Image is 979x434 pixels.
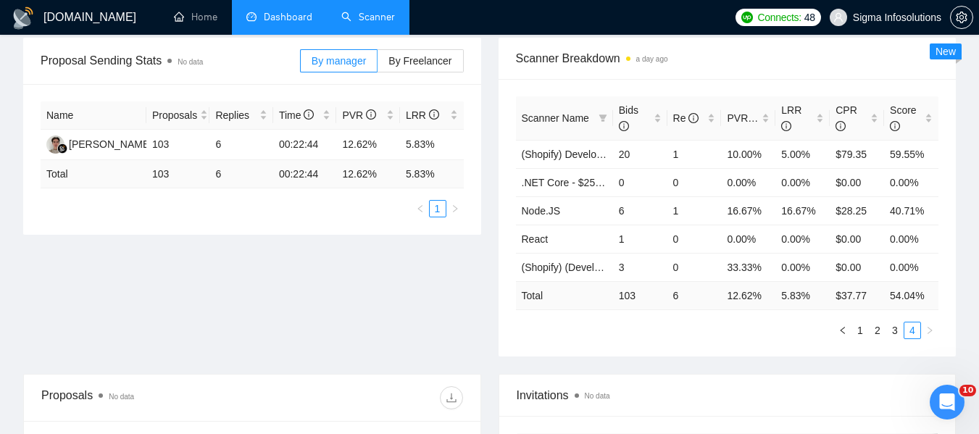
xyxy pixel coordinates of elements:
[522,177,695,188] a: .NET Core - $25 to $40 - All continents
[174,11,217,23] a: homeHome
[636,55,668,63] time: a day ago
[869,322,886,339] li: 2
[884,281,938,309] td: 54.04 %
[152,107,197,123] span: Proposals
[833,12,843,22] span: user
[336,160,400,188] td: 12.62 %
[884,253,938,281] td: 0.00%
[264,11,312,23] span: Dashboard
[41,160,146,188] td: Total
[781,104,801,132] span: LRR
[950,12,973,23] a: setting
[781,121,791,131] span: info-circle
[146,160,210,188] td: 103
[884,225,938,253] td: 0.00%
[852,322,868,338] a: 1
[400,160,464,188] td: 5.83 %
[757,9,801,25] span: Connects:
[522,112,589,124] span: Scanner Name
[146,101,210,130] th: Proposals
[412,200,429,217] button: left
[613,196,667,225] td: 6
[613,253,667,281] td: 3
[400,130,464,160] td: 5.83%
[57,143,67,154] img: gigradar-bm.png
[585,392,610,400] span: No data
[775,281,830,309] td: 5.83 %
[884,168,938,196] td: 0.00%
[619,121,629,131] span: info-circle
[178,58,203,66] span: No data
[341,11,395,23] a: searchScanner
[146,130,210,160] td: 103
[41,101,146,130] th: Name
[41,386,252,409] div: Proposals
[836,104,857,132] span: CPR
[890,121,900,131] span: info-circle
[69,136,152,152] div: [PERSON_NAME]
[451,204,459,213] span: right
[741,12,753,23] img: upwork-logo.png
[904,322,921,339] li: 4
[441,392,462,404] span: download
[46,135,64,154] img: RG
[804,9,815,25] span: 48
[830,196,884,225] td: $28.25
[721,253,775,281] td: 33.33%
[667,140,722,168] td: 1
[836,121,846,131] span: info-circle
[830,225,884,253] td: $0.00
[522,149,712,160] a: (Shopify) Develop* - $30 to $45 Enterprise
[246,12,257,22] span: dashboard
[667,281,722,309] td: 6
[950,6,973,29] button: setting
[366,109,376,120] span: info-circle
[688,113,699,123] span: info-circle
[890,104,917,132] span: Score
[41,51,300,70] span: Proposal Sending Stats
[429,200,446,217] li: 1
[596,107,610,129] span: filter
[951,12,972,23] span: setting
[727,112,761,124] span: PVR
[416,204,425,213] span: left
[209,101,273,130] th: Replies
[613,281,667,309] td: 103
[834,322,851,339] li: Previous Page
[667,196,722,225] td: 1
[446,200,464,217] li: Next Page
[925,326,934,335] span: right
[721,168,775,196] td: 0.00%
[12,7,35,30] img: logo
[516,281,613,309] td: Total
[930,385,965,420] iframe: Intercom live chat
[336,130,400,160] td: 12.62%
[838,326,847,335] span: left
[109,393,134,401] span: No data
[613,225,667,253] td: 1
[830,281,884,309] td: $ 37.77
[412,200,429,217] li: Previous Page
[721,225,775,253] td: 0.00%
[273,130,337,160] td: 00:22:44
[830,253,884,281] td: $0.00
[775,253,830,281] td: 0.00%
[440,386,463,409] button: download
[775,140,830,168] td: 5.00%
[667,253,722,281] td: 0
[851,322,869,339] li: 1
[599,114,607,122] span: filter
[904,322,920,338] a: 4
[721,140,775,168] td: 10.00%
[721,281,775,309] td: 12.62 %
[921,322,938,339] button: right
[667,225,722,253] td: 0
[430,201,446,217] a: 1
[834,322,851,339] button: left
[446,200,464,217] button: right
[619,104,638,132] span: Bids
[342,109,376,121] span: PVR
[429,109,439,120] span: info-circle
[775,196,830,225] td: 16.67%
[273,160,337,188] td: 00:22:44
